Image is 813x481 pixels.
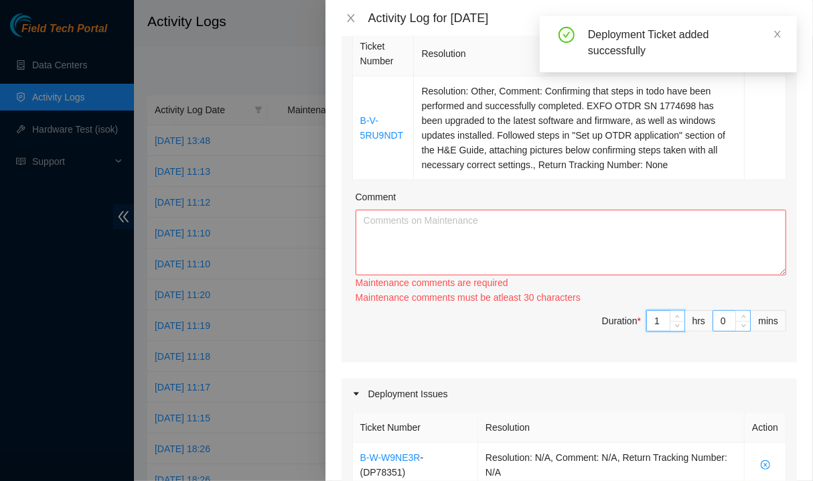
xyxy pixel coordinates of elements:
button: Close [342,12,360,25]
span: up [739,312,747,320]
th: Resolution [414,31,745,76]
span: Increase Value [735,311,750,321]
div: mins [751,310,786,332]
td: Resolution: Other, Comment: Confirming that steps in todo have been performed and successfully co... [414,76,745,180]
div: Deployment Issues [342,379,797,409]
th: Ticket Number [353,31,415,76]
span: down [739,322,747,330]
div: Maintenance comments must be atleast 30 characters [356,290,786,305]
span: Increase Value [670,311,684,321]
th: Ticket Number [353,413,478,443]
textarea: Comment [356,210,786,275]
span: close [773,29,782,39]
span: up [674,312,682,320]
div: Activity Log for [DATE] [368,11,797,25]
span: - ( DP78351 ) [360,452,424,478]
span: close [346,13,356,23]
a: B-W-W9NE3R [360,452,421,463]
span: down [674,322,682,330]
span: check-circle [559,27,575,43]
label: Comment [356,190,396,204]
div: Duration [602,314,641,328]
div: Maintenance comments are required [356,275,786,290]
span: Decrease Value [670,321,684,331]
span: caret-right [352,390,360,398]
span: close-circle [752,460,778,470]
th: Action [745,413,786,443]
a: B-V-5RU9NDT [360,115,404,141]
div: Deployment Ticket added successfully [588,27,781,59]
div: hrs [685,310,713,332]
th: Resolution [478,413,745,443]
span: Decrease Value [735,321,750,331]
